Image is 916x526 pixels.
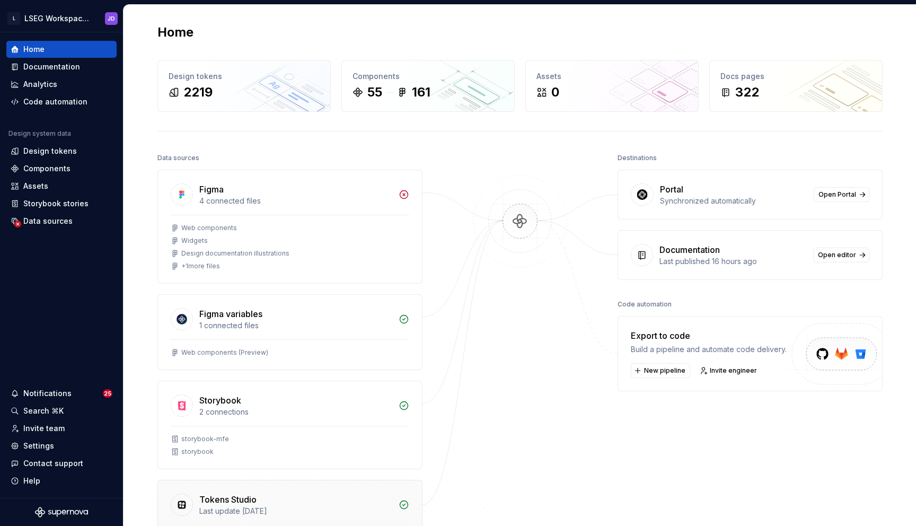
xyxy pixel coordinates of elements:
button: Search ⌘K [6,402,117,419]
div: L [7,12,20,25]
a: Invite engineer [697,363,762,378]
h2: Home [157,24,193,41]
a: Documentation [6,58,117,75]
div: Portal [660,183,683,196]
a: Figma4 connected filesWeb componentsWidgetsDesign documentation illustrations+1more files [157,170,422,284]
div: Data sources [157,151,199,165]
div: Build a pipeline and automate code delivery. [631,344,787,355]
div: 2 connections [199,407,392,417]
a: Components [6,160,117,177]
div: Last published 16 hours ago [659,256,807,267]
div: Documentation [23,62,80,72]
div: 0 [551,84,559,101]
button: LLSEG Workspace Design SystemJD [2,7,121,30]
div: Web components (Preview) [181,348,268,357]
div: Help [23,476,40,486]
span: New pipeline [644,366,685,375]
a: Open editor [813,248,869,262]
div: Invite team [23,423,65,434]
div: Home [23,44,45,55]
button: Notifications25 [6,385,117,402]
a: Analytics [6,76,117,93]
a: Open Portal [814,187,869,202]
div: storybook [181,448,214,456]
div: Design tokens [23,146,77,156]
a: Code automation [6,93,117,110]
div: Notifications [23,388,72,399]
div: Assets [23,181,48,191]
span: Open Portal [818,190,856,199]
div: Search ⌘K [23,406,64,416]
div: Contact support [23,458,83,469]
div: Analytics [23,79,57,90]
a: Storybook stories [6,195,117,212]
a: Docs pages322 [709,60,883,112]
span: Open editor [818,251,856,259]
div: 55 [367,84,382,101]
div: Design tokens [169,71,320,82]
div: 2219 [183,84,213,101]
div: Figma [199,183,224,196]
a: Design tokens2219 [157,60,331,112]
svg: Supernova Logo [35,507,88,518]
div: Design documentation illustrations [181,249,289,258]
div: Web components [181,224,237,232]
div: Components [353,71,504,82]
div: JD [108,14,115,23]
a: Design tokens [6,143,117,160]
div: Design system data [8,129,71,138]
div: Destinations [618,151,657,165]
div: Tokens Studio [199,493,257,506]
a: Assets [6,178,117,195]
a: Home [6,41,117,58]
div: Storybook [199,394,241,407]
div: Assets [536,71,688,82]
a: Data sources [6,213,117,230]
div: Synchronized automatically [660,196,807,206]
div: Docs pages [720,71,871,82]
div: 161 [412,84,430,101]
span: Invite engineer [710,366,757,375]
div: 4 connected files [199,196,392,206]
div: + 1 more files [181,262,220,270]
a: Components55161 [341,60,515,112]
div: Code automation [23,97,87,107]
span: 25 [103,389,112,398]
div: 322 [735,84,759,101]
a: Invite team [6,420,117,437]
div: 1 connected files [199,320,392,331]
div: Export to code [631,329,787,342]
a: Assets0 [525,60,699,112]
div: Figma variables [199,308,262,320]
div: storybook-mfe [181,435,229,443]
a: Settings [6,437,117,454]
div: Documentation [659,243,720,256]
div: Widgets [181,236,208,245]
button: Contact support [6,455,117,472]
div: Code automation [618,297,672,312]
a: Storybook2 connectionsstorybook-mfestorybook [157,381,422,469]
div: Data sources [23,216,73,226]
div: Last update [DATE] [199,506,392,516]
div: Storybook stories [23,198,89,209]
a: Figma variables1 connected filesWeb components (Preview) [157,294,422,370]
div: Settings [23,441,54,451]
div: LSEG Workspace Design System [24,13,92,24]
button: New pipeline [631,363,690,378]
button: Help [6,472,117,489]
div: Components [23,163,71,174]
